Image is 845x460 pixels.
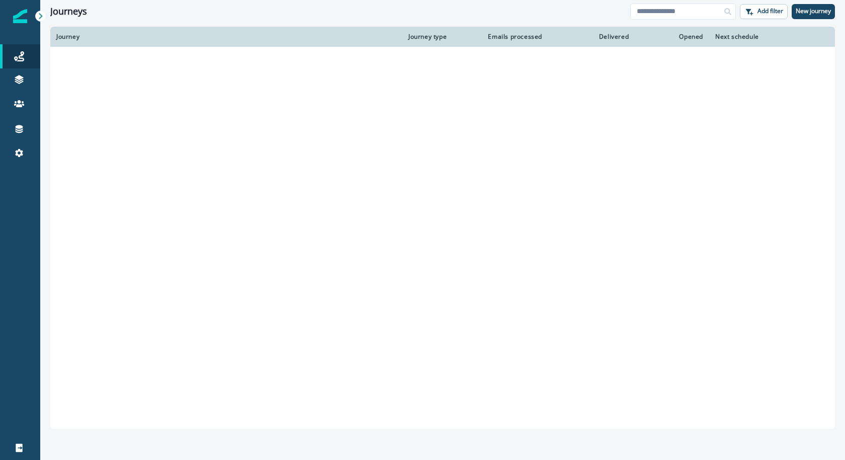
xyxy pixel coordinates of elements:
[740,4,788,19] button: Add filter
[56,33,396,41] div: Journey
[796,8,831,15] p: New journey
[408,33,472,41] div: Journey type
[715,33,804,41] div: Next schedule
[554,33,629,41] div: Delivered
[757,8,783,15] p: Add filter
[641,33,703,41] div: Opened
[484,33,542,41] div: Emails processed
[13,9,27,23] img: Inflection
[50,6,87,17] h1: Journeys
[792,4,835,19] button: New journey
